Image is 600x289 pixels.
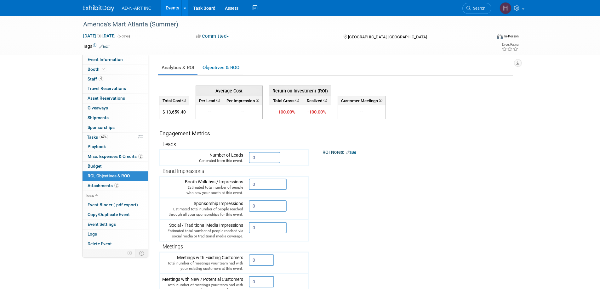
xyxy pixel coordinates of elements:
[83,113,148,123] a: Shipments
[158,62,197,74] a: Analytics & ROI
[199,62,243,74] a: Objectives & ROO
[88,202,138,207] span: Event Binder (.pdf export)
[159,105,189,119] td: $ 13,659.40
[83,5,114,12] img: ExhibitDay
[96,33,102,38] span: to
[83,152,148,161] a: Misc. Expenses & Credits2
[462,3,491,14] a: Search
[86,193,94,198] span: less
[196,96,223,105] th: Per Lead
[162,200,243,217] div: Sponsorship Impressions
[83,84,148,93] a: Travel Reservations
[194,33,231,40] button: Committed
[83,200,148,210] a: Event Binder (.pdf export)
[338,96,386,105] th: Customer Meetings
[83,181,148,191] a: Attachments2
[162,179,243,196] div: Booth Walk-bys / Impressions
[88,231,97,236] span: Logs
[269,96,303,105] th: Total Gross
[277,109,295,115] span: -100.00%
[88,67,107,72] span: Booth
[124,249,135,257] td: Personalize Event Tab Strip
[83,162,148,171] a: Budget
[83,142,148,152] a: Playbook
[122,6,151,11] span: AD-N-ART INC
[241,109,244,114] span: --
[162,228,243,239] div: Estimated total number of people reached via social media or traditional media coverage.
[323,147,516,156] div: ROI Notes:
[501,43,518,46] div: Event Rating
[88,125,115,130] span: Sponsorships
[163,168,204,174] span: Brand Impressions
[83,55,148,64] a: Event Information
[497,34,503,39] img: Format-Inperson.png
[83,220,148,229] a: Event Settings
[162,222,243,239] div: Social / Traditional Media Impressions
[81,19,482,30] div: America's Mart Atlanta (Summer)
[88,183,119,188] span: Attachments
[99,44,110,49] a: Edit
[162,261,243,271] div: Total number of meetings your team had with your existing customers at this event.
[88,105,108,110] span: Giveaways
[83,43,110,49] td: Tags
[135,249,148,257] td: Toggle Event Tabs
[162,254,243,271] div: Meetings with Existing Customers
[88,164,102,169] span: Budget
[504,34,519,39] div: In-Person
[471,6,485,11] span: Search
[159,130,306,137] div: Engagement Metrics
[340,109,383,115] div: --
[88,144,106,149] span: Playbook
[307,109,326,115] span: -100.00%
[348,35,427,39] span: [GEOGRAPHIC_DATA], [GEOGRAPHIC_DATA]
[83,75,148,84] a: Staff4
[269,86,331,96] th: Return on Investment (ROI)
[88,115,109,120] span: Shipments
[88,212,130,217] span: Copy/Duplicate Event
[88,57,123,62] span: Event Information
[99,76,103,81] span: 4
[83,191,148,200] a: less
[83,123,148,132] a: Sponsorships
[500,2,511,14] img: Hershel Brod
[87,135,108,140] span: Tasks
[88,96,125,101] span: Asset Reservations
[196,86,262,96] th: Average Cost
[208,109,211,114] span: --
[163,244,183,250] span: Meetings
[83,171,148,181] a: ROI, Objectives & ROO
[303,96,331,105] th: Realized
[88,154,143,159] span: Misc. Expenses & Credits
[346,150,356,155] a: Edit
[159,96,189,105] th: Total Cost
[138,154,143,159] span: 2
[88,222,116,227] span: Event Settings
[83,210,148,220] a: Copy/Duplicate Event
[83,94,148,103] a: Asset Reservations
[83,33,116,39] span: [DATE] [DATE]
[83,230,148,239] a: Logs
[114,183,119,188] span: 2
[100,135,108,139] span: 67%
[88,173,130,178] span: ROI, Objectives & ROO
[83,103,148,113] a: Giveaways
[162,185,243,196] div: Estimated total number of people who saw your booth at this event.
[88,76,103,81] span: Staff
[83,239,148,249] a: Delete Event
[83,65,148,74] a: Booth
[163,142,176,147] span: Leads
[162,158,243,164] div: Generated from this event.
[83,133,148,142] a: Tasks67%
[223,96,262,105] th: Per Impression
[162,152,243,164] div: Number of Leads
[162,207,243,217] div: Estimated total number of people reached through all your sponsorships for this event.
[102,67,106,71] i: Booth reservation complete
[88,86,126,91] span: Travel Reservations
[117,34,130,38] span: (5 days)
[454,33,519,42] div: Event Format
[88,241,112,246] span: Delete Event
